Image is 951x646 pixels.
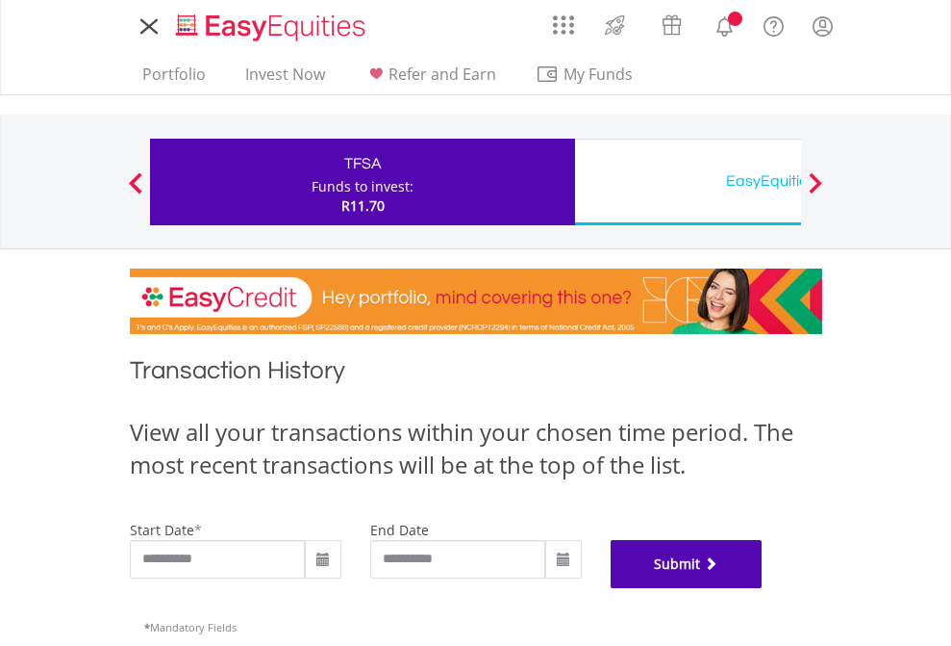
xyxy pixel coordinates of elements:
[798,5,847,47] a: My Profile
[749,5,798,43] a: FAQ's and Support
[341,196,385,215] span: R11.70
[700,5,749,43] a: Notifications
[162,150,563,177] div: TFSA
[144,620,237,634] span: Mandatory Fields
[643,5,700,40] a: Vouchers
[370,521,429,539] label: end date
[172,12,373,43] img: EasyEquities_Logo.png
[796,182,835,201] button: Next
[540,5,587,36] a: AppsGrid
[611,540,763,588] button: Submit
[130,269,822,334] img: EasyCredit Promotion Banner
[135,65,213,94] a: Portfolio
[357,65,504,94] a: Refer and Earn
[599,10,631,40] img: thrive-v2.svg
[238,65,333,94] a: Invest Now
[116,182,155,201] button: Previous
[312,177,413,196] div: Funds to invest:
[168,5,373,43] a: Home page
[130,521,194,539] label: start date
[536,62,662,87] span: My Funds
[656,10,688,40] img: vouchers-v2.svg
[130,353,822,397] h1: Transaction History
[553,14,574,36] img: grid-menu-icon.svg
[388,64,496,85] span: Refer and Earn
[130,416,822,482] div: View all your transactions within your chosen time period. The most recent transactions will be a...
